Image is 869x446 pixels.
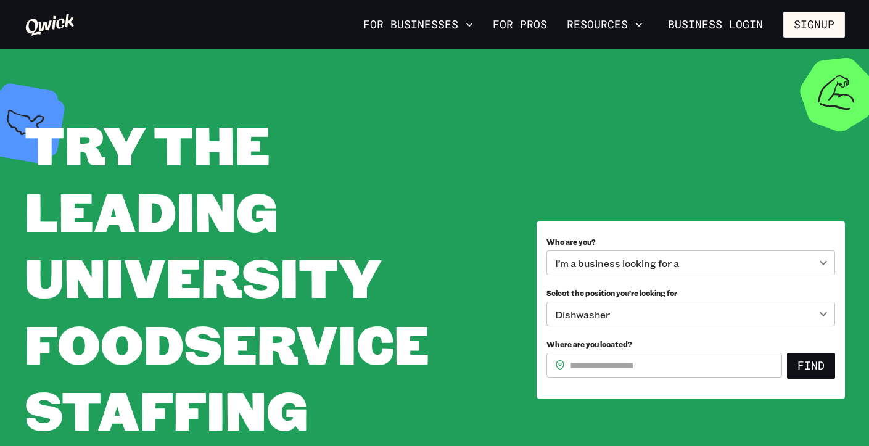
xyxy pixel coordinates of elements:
[358,14,478,35] button: For Businesses
[657,12,773,38] a: Business Login
[787,353,835,379] button: Find
[546,339,632,349] span: Where are you located?
[546,288,677,298] span: Select the position you’re looking for
[546,250,835,275] div: I’m a business looking for a
[488,14,552,35] a: For Pros
[783,12,845,38] button: Signup
[562,14,648,35] button: Resources
[546,237,596,247] span: Who are you?
[546,302,835,326] div: Dishwasher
